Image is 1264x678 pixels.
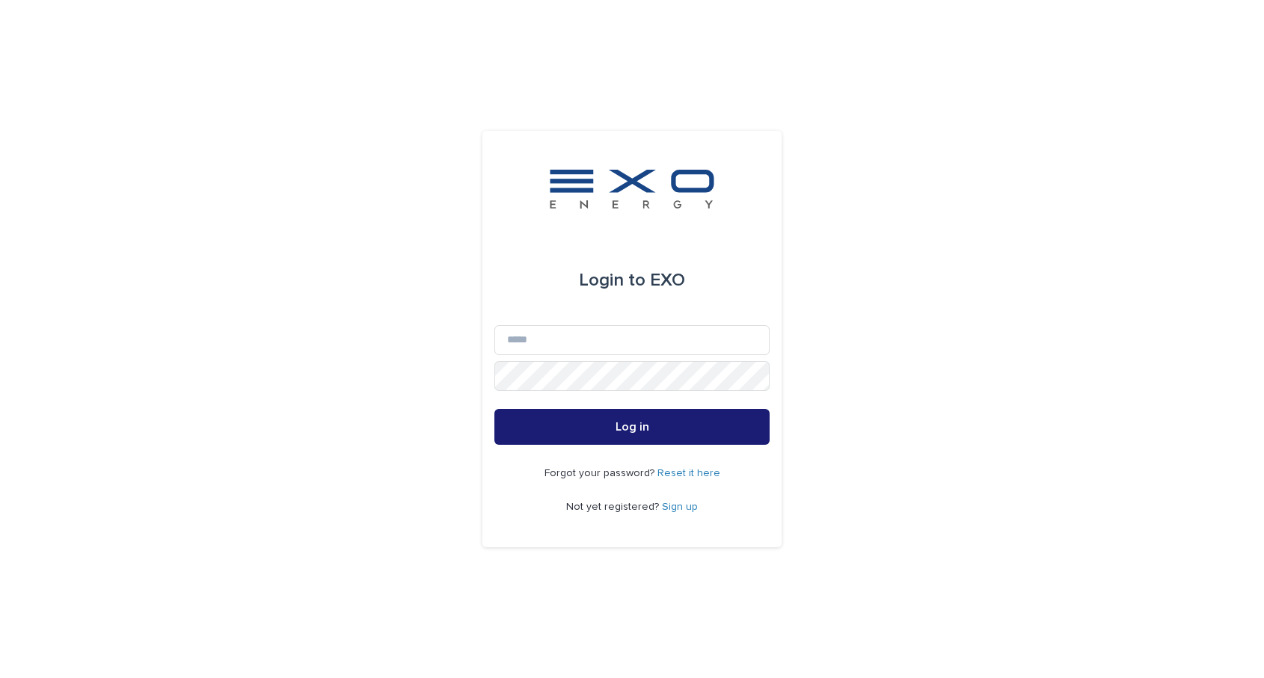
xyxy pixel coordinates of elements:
span: Login to [579,271,645,289]
span: Forgot your password? [544,468,657,478]
img: FKS5r6ZBThi8E5hshIGi [547,167,717,212]
button: Log in [494,409,770,445]
a: Reset it here [657,468,720,478]
a: Sign up [662,502,698,512]
div: EXO [579,259,685,301]
span: Not yet registered? [566,502,662,512]
span: Log in [616,421,649,433]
